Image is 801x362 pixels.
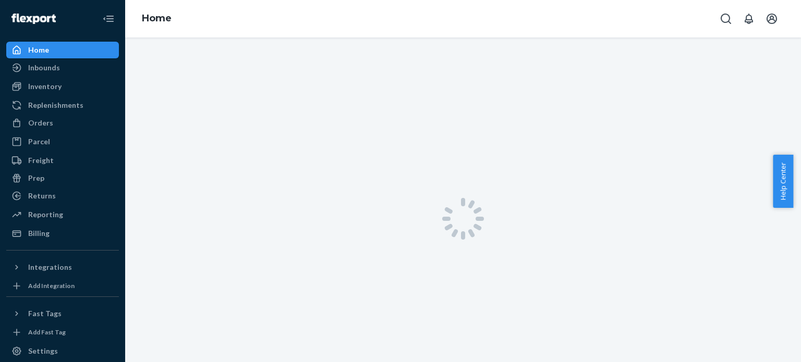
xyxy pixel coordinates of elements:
[6,97,119,114] a: Replenishments
[6,343,119,359] a: Settings
[28,308,62,319] div: Fast Tags
[6,305,119,322] button: Fast Tags
[6,326,119,339] a: Add Fast Tag
[28,209,63,220] div: Reporting
[28,191,56,201] div: Returns
[6,170,119,186] a: Prep
[28,100,83,110] div: Replenishments
[6,225,119,242] a: Billing
[6,42,119,58] a: Home
[6,206,119,223] a: Reporting
[6,280,119,292] a: Add Integration
[6,188,119,204] a: Returns
[28,228,50,239] div: Billing
[715,8,736,29] button: Open Search Box
[28,155,54,166] div: Freight
[6,78,119,95] a: Inventory
[28,173,44,183] div: Prep
[6,152,119,169] a: Freight
[28,262,72,272] div: Integrations
[142,13,172,24] a: Home
[6,259,119,276] button: Integrations
[11,14,56,24] img: Flexport logo
[761,8,782,29] button: Open account menu
[133,4,180,34] ol: breadcrumbs
[98,8,119,29] button: Close Navigation
[738,8,759,29] button: Open notifications
[28,81,62,92] div: Inventory
[28,63,60,73] div: Inbounds
[6,59,119,76] a: Inbounds
[28,281,75,290] div: Add Integration
[6,133,119,150] a: Parcel
[28,346,58,356] div: Settings
[773,155,793,208] button: Help Center
[28,328,66,336] div: Add Fast Tag
[28,118,53,128] div: Orders
[28,45,49,55] div: Home
[6,115,119,131] a: Orders
[28,136,50,147] div: Parcel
